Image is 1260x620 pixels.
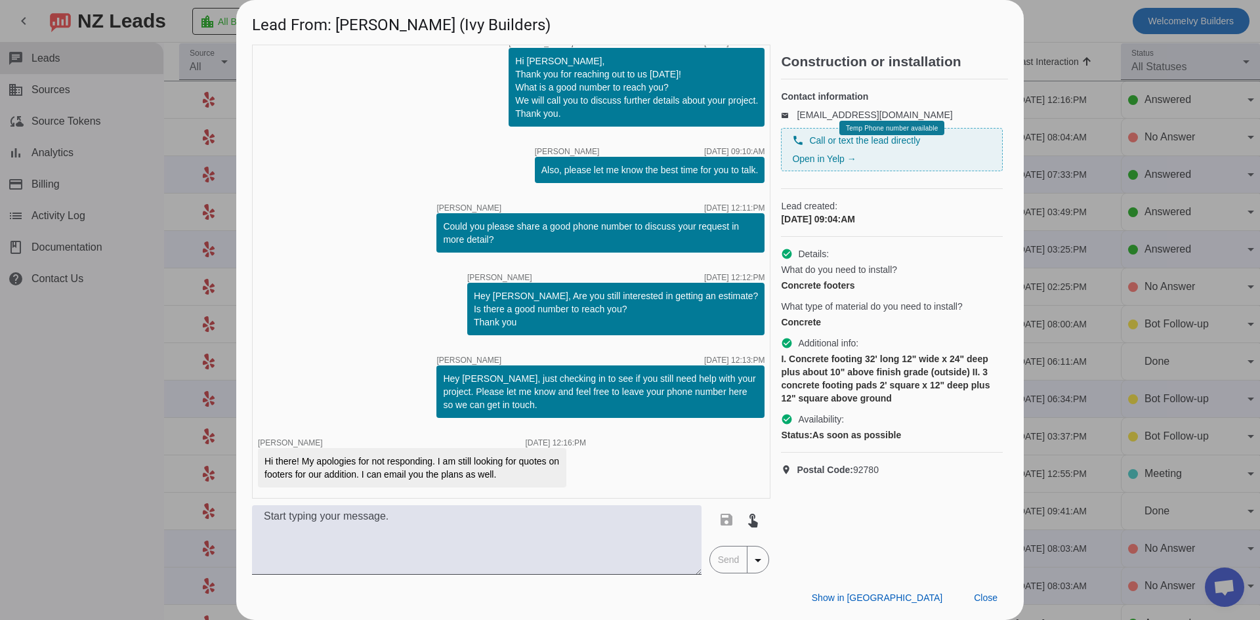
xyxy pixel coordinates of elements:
mat-icon: location_on [781,465,797,475]
div: As soon as possible [781,428,1003,442]
mat-icon: check_circle [781,413,793,425]
div: Concrete footers [781,279,1003,292]
div: [DATE] 12:12:PM [704,274,765,281]
span: Details: [798,247,829,260]
div: Concrete [781,316,1003,329]
span: [PERSON_NAME] [258,438,323,447]
div: [DATE] 12:16:PM [526,439,586,447]
span: Show in [GEOGRAPHIC_DATA] [812,592,942,603]
span: 92780 [797,463,879,476]
mat-icon: arrow_drop_down [750,552,766,568]
div: Hey [PERSON_NAME], Are you still interested in getting an estimate? Is there a good number to rea... [474,289,758,329]
span: [PERSON_NAME] [535,148,600,155]
span: What type of material do you need to install? [781,300,962,313]
span: Call or text the lead directly [809,134,920,147]
a: Open in Yelp → [792,154,856,164]
mat-icon: check_circle [781,248,793,260]
div: [DATE] 09:04:AM [704,39,765,47]
div: Hi [PERSON_NAME], Thank you for reaching out to us [DATE]! What is a good number to reach you? We... [515,54,758,120]
strong: Postal Code: [797,465,853,475]
mat-icon: check_circle [781,337,793,349]
span: [PERSON_NAME] [436,356,501,364]
div: Also, please let me know the best time for you to talk.​ [541,163,759,176]
span: [PERSON_NAME] [509,39,574,47]
div: Hey [PERSON_NAME], just checking in to see if you still need help with your project. Please let m... [443,372,758,411]
mat-icon: email [781,112,797,118]
h4: Contact information [781,90,1003,103]
span: Temp Phone number available [846,125,938,132]
h2: Construction or installation [781,55,1008,68]
span: What do you need to install? [781,263,897,276]
strong: Status: [781,430,812,440]
span: Availability: [798,413,844,426]
button: Show in [GEOGRAPHIC_DATA] [801,586,953,610]
span: Close [974,592,997,603]
span: [PERSON_NAME] [467,274,532,281]
mat-icon: phone [792,134,804,146]
span: [PERSON_NAME] [436,204,501,212]
div: I. Concrete footing 32' long 12" wide x 24" deep plus about 10" above finish grade (outside) II. ... [781,352,1003,405]
span: Additional info: [798,337,858,350]
div: [DATE] 09:10:AM [704,148,765,155]
div: Could you please share a good phone number to discuss your request in more detail?​ [443,220,758,246]
div: Hi there! My apologies for not responding. I am still looking for quotes on footers for our addit... [264,455,560,481]
mat-icon: touch_app [745,512,761,527]
span: Lead created: [781,199,1003,213]
div: [DATE] 09:04:AM [781,213,1003,226]
a: [EMAIL_ADDRESS][DOMAIN_NAME] [797,110,952,120]
div: [DATE] 12:11:PM [704,204,765,212]
button: Close [963,586,1008,610]
div: [DATE] 12:13:PM [704,356,765,364]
